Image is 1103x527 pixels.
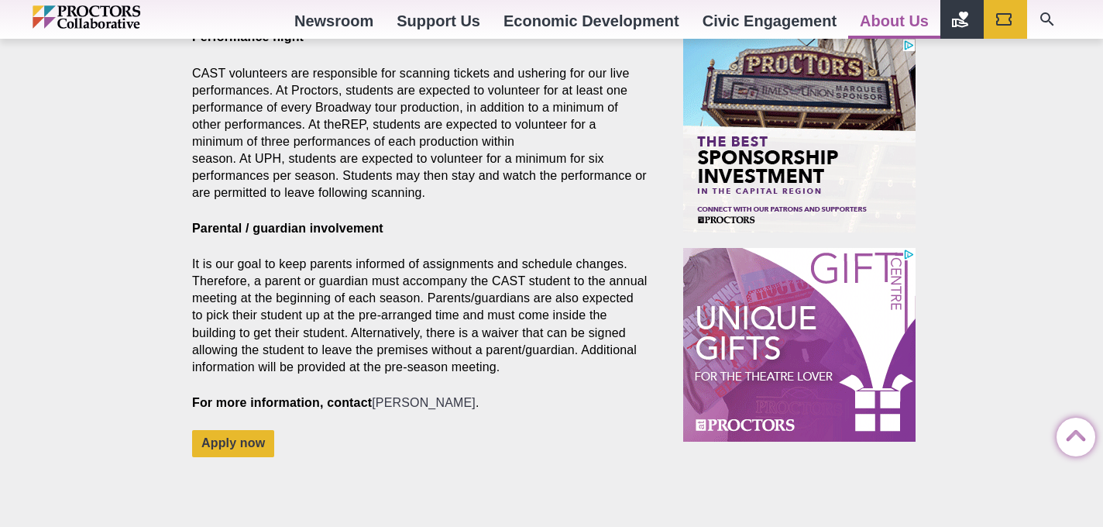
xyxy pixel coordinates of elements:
iframe: Advertisement [683,248,916,442]
strong: Parental / guardian involvement [192,222,383,235]
img: Proctors logo [33,5,207,29]
p: It is our goal to keep parents informed of assignments and schedule changes. Therefore, a parent ... [192,256,648,376]
iframe: Advertisement [683,39,916,232]
a: Back to Top [1057,418,1088,449]
p: . [192,394,648,412]
a: Apply now [192,430,274,457]
strong: For more information, contact [192,396,372,409]
p: CAST volunteers are responsible for scanning tickets and ushering for our live performances. At P... [192,65,648,202]
a: [PERSON_NAME] [372,396,476,409]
